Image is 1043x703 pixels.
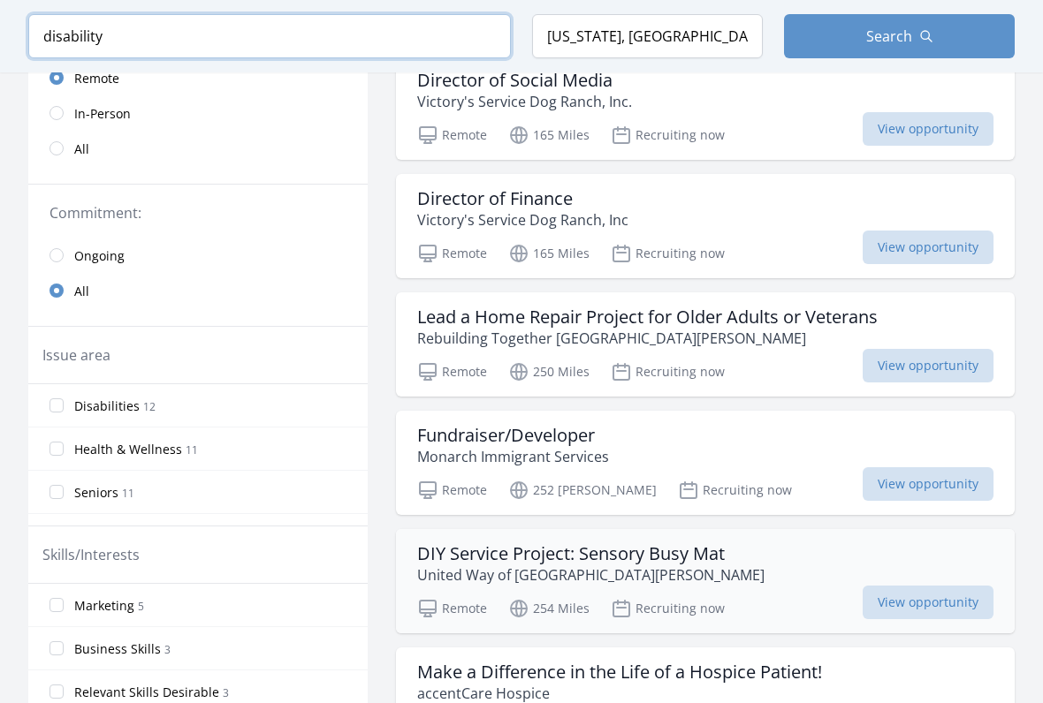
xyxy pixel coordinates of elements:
[611,125,725,146] p: Recruiting now
[223,685,229,700] span: 3
[49,684,64,699] input: Relevant Skills Desirable 3
[396,529,1015,633] a: DIY Service Project: Sensory Busy Mat United Way of [GEOGRAPHIC_DATA][PERSON_NAME] Remote 254 Mil...
[186,442,198,457] span: 11
[74,397,140,415] span: Disabilities
[611,243,725,264] p: Recruiting now
[417,564,765,586] p: United Way of [GEOGRAPHIC_DATA][PERSON_NAME]
[611,598,725,619] p: Recruiting now
[863,467,994,501] span: View opportunity
[74,140,89,158] span: All
[417,661,822,683] h3: Make a Difference in the Life of a Hospice Patient!
[122,486,134,501] span: 11
[28,60,368,95] a: Remote
[164,642,171,657] span: 3
[396,292,1015,397] a: Lead a Home Repair Project for Older Adults or Veterans Rebuilding Together [GEOGRAPHIC_DATA][PER...
[508,243,590,264] p: 165 Miles
[49,442,64,456] input: Health & Wellness 11
[417,306,878,328] h3: Lead a Home Repair Project for Older Adults or Veterans
[863,586,994,619] span: View opportunity
[42,544,140,565] legend: Skills/Interests
[74,640,161,658] span: Business Skills
[508,125,590,146] p: 165 Miles
[396,174,1015,278] a: Director of Finance Victory's Service Dog Ranch, Inc Remote 165 Miles Recruiting now View opportu...
[532,14,763,58] input: Location
[678,480,792,501] p: Recruiting now
[49,641,64,655] input: Business Skills 3
[74,441,182,458] span: Health & Wellness
[28,14,511,58] input: Keyword
[74,70,119,87] span: Remote
[417,328,878,349] p: Rebuilding Together [GEOGRAPHIC_DATA][PERSON_NAME]
[417,425,609,446] h3: Fundraiser/Developer
[138,599,144,614] span: 5
[28,95,368,131] a: In-Person
[49,485,64,499] input: Seniors 11
[611,361,725,382] p: Recruiting now
[417,446,609,467] p: Monarch Immigrant Services
[49,202,346,223] legend: Commitment:
[417,243,487,264] p: Remote
[74,105,131,123] span: In-Person
[508,480,657,501] p: 252 [PERSON_NAME]
[417,188,628,209] h3: Director of Finance
[74,484,118,502] span: Seniors
[417,209,628,231] p: Victory's Service Dog Ranch, Inc
[28,238,368,273] a: Ongoing
[42,344,110,366] legend: Issue area
[417,125,487,146] p: Remote
[417,543,765,564] h3: DIY Service Project: Sensory Busy Mat
[863,349,994,382] span: View opportunity
[28,131,368,166] a: All
[417,91,632,112] p: Victory's Service Dog Ranch, Inc.
[396,56,1015,160] a: Director of Social Media Victory's Service Dog Ranch, Inc. Remote 165 Miles Recruiting now View o...
[74,597,134,615] span: Marketing
[866,26,912,47] span: Search
[863,231,994,264] span: View opportunity
[417,598,487,619] p: Remote
[49,398,64,412] input: Disabilities 12
[508,598,590,619] p: 254 Miles
[143,399,156,414] span: 12
[417,70,632,91] h3: Director of Social Media
[396,411,1015,515] a: Fundraiser/Developer Monarch Immigrant Services Remote 252 [PERSON_NAME] Recruiting now View oppo...
[863,112,994,146] span: View opportunity
[49,598,64,612] input: Marketing 5
[74,283,89,300] span: All
[417,480,487,501] p: Remote
[417,361,487,382] p: Remote
[74,247,125,265] span: Ongoing
[74,684,219,701] span: Relevant Skills Desirable
[28,273,368,308] a: All
[508,361,590,382] p: 250 Miles
[784,14,1015,58] button: Search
